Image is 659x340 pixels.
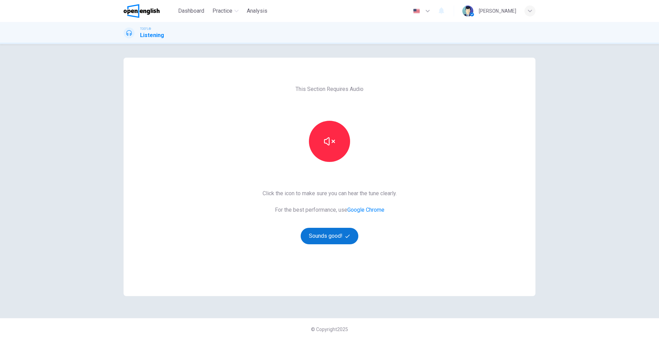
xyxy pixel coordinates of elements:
h1: Listening [140,31,164,39]
span: Analysis [247,7,267,15]
button: Analysis [244,5,270,17]
a: OpenEnglish logo [124,4,175,18]
button: Sounds good! [301,228,358,244]
span: TOEFL® [140,26,151,31]
span: This Section Requires Audio [296,85,363,93]
img: Profile picture [462,5,473,16]
span: Dashboard [178,7,204,15]
img: OpenEnglish logo [124,4,160,18]
button: Dashboard [175,5,207,17]
span: Practice [212,7,232,15]
span: For the best performance, use [263,206,397,214]
img: en [412,9,421,14]
div: [PERSON_NAME] [479,7,516,15]
button: Practice [210,5,241,17]
a: Google Chrome [347,207,384,213]
span: © Copyright 2025 [311,327,348,332]
span: Click the icon to make sure you can hear the tune clearly. [263,189,397,198]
